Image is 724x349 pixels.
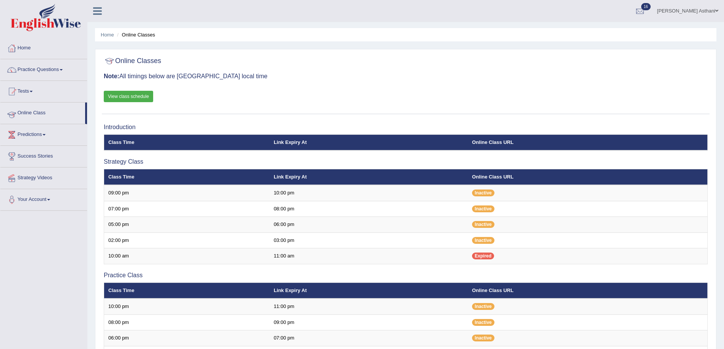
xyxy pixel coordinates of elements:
[472,221,494,228] span: Inactive
[104,73,708,80] h3: All timings below are [GEOGRAPHIC_DATA] local time
[472,319,494,326] span: Inactive
[104,232,270,248] td: 02:00 pm
[104,185,270,201] td: 09:00 pm
[0,59,87,78] a: Practice Questions
[269,330,468,346] td: 07:00 pm
[468,134,707,150] th: Online Class URL
[104,169,270,185] th: Class Time
[468,169,707,185] th: Online Class URL
[269,217,468,233] td: 06:00 pm
[101,32,114,38] a: Home
[269,314,468,330] td: 09:00 pm
[0,167,87,186] a: Strategy Videos
[104,124,708,131] h3: Introduction
[104,201,270,217] td: 07:00 pm
[104,283,270,298] th: Class Time
[104,134,270,150] th: Class Time
[269,134,468,150] th: Link Expiry At
[641,3,651,10] span: 16
[104,217,270,233] td: 05:00 pm
[269,283,468,298] th: Link Expiry At
[115,31,155,38] li: Online Classes
[472,335,494,341] span: Inactive
[472,190,494,196] span: Inactive
[472,237,494,244] span: Inactive
[0,189,87,208] a: Your Account
[269,185,468,201] td: 10:00 pm
[269,201,468,217] td: 08:00 pm
[104,314,270,330] td: 08:00 pm
[0,146,87,165] a: Success Stories
[0,38,87,57] a: Home
[104,298,270,314] td: 10:00 pm
[269,248,468,264] td: 11:00 am
[269,169,468,185] th: Link Expiry At
[0,103,85,122] a: Online Class
[472,253,494,259] span: Expired
[104,248,270,264] td: 10:00 am
[472,303,494,310] span: Inactive
[104,55,161,67] h2: Online Classes
[269,298,468,314] td: 11:00 pm
[0,81,87,100] a: Tests
[0,124,87,143] a: Predictions
[104,272,708,279] h3: Practice Class
[104,91,153,102] a: View class schedule
[468,283,707,298] th: Online Class URL
[104,73,119,79] b: Note:
[104,330,270,346] td: 06:00 pm
[472,205,494,212] span: Inactive
[269,232,468,248] td: 03:00 pm
[104,158,708,165] h3: Strategy Class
